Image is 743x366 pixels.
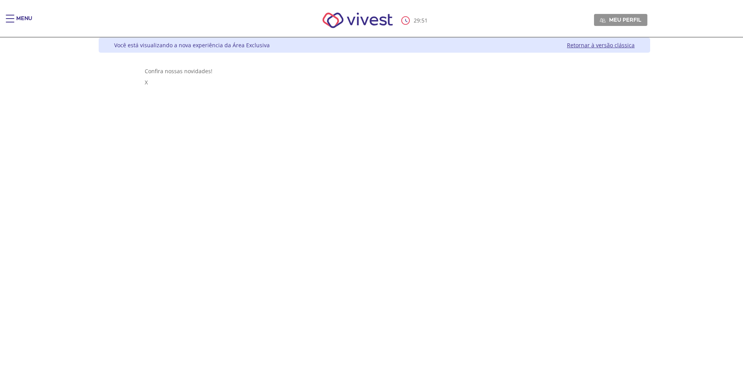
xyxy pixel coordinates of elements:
a: Retornar à versão clássica [567,41,635,49]
span: 29 [414,17,420,24]
div: Você está visualizando a nova experiência da Área Exclusiva [114,41,270,49]
span: 51 [421,17,428,24]
div: : [401,16,429,25]
img: Vivest [314,4,402,37]
div: Vivest [93,38,650,366]
span: Meu perfil [609,16,641,23]
a: Meu perfil [594,14,647,26]
span: X [145,79,148,86]
div: Menu [16,15,32,30]
div: Confira nossas novidades! [145,67,604,75]
img: Meu perfil [600,17,606,23]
